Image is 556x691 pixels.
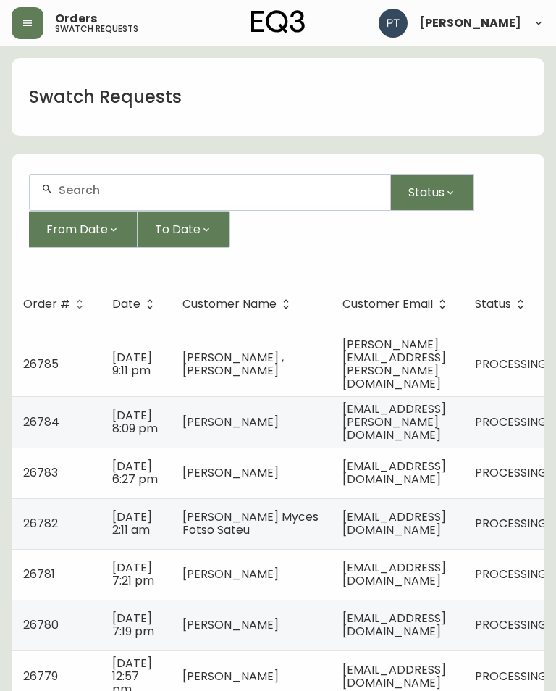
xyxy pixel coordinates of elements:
span: [PERSON_NAME] [419,17,521,29]
span: [DATE] 9:11 pm [112,349,152,379]
span: 26781 [23,566,55,582]
span: 26779 [23,668,58,684]
span: Date [112,300,140,309]
span: Order # [23,300,70,309]
span: Customer Name [182,298,295,311]
span: [PERSON_NAME] Myces Fotso Sateu [182,508,319,538]
span: 26784 [23,414,59,430]
span: PROCESSING [475,515,547,532]
span: [EMAIL_ADDRESS][DOMAIN_NAME] [342,559,446,589]
span: PROCESSING [475,356,547,372]
span: [DATE] 2:11 am [112,508,152,538]
img: 986dcd8e1aab7847125929f325458823 [379,9,408,38]
span: [EMAIL_ADDRESS][DOMAIN_NAME] [342,458,446,487]
img: logo [251,10,305,33]
span: To Date [155,220,201,238]
span: [PERSON_NAME] [182,616,279,633]
span: Status [408,183,445,201]
button: Status [391,174,474,211]
span: [DATE] 7:19 pm [112,610,154,640]
span: [DATE] 8:09 pm [112,407,158,437]
span: [DATE] 6:27 pm [112,458,158,487]
button: From Date [29,211,138,248]
span: Customer Name [182,300,277,309]
span: 26783 [23,464,58,481]
span: [PERSON_NAME] [182,566,279,582]
span: PROCESSING [475,668,547,684]
span: [EMAIL_ADDRESS][DOMAIN_NAME] [342,508,446,538]
span: 26780 [23,616,59,633]
span: Customer Email [342,300,433,309]
span: [DATE] 7:21 pm [112,559,154,589]
span: [EMAIL_ADDRESS][DOMAIN_NAME] [342,661,446,691]
h5: swatch requests [55,25,138,33]
span: PROCESSING [475,414,547,430]
span: 26782 [23,515,58,532]
span: Date [112,298,159,311]
span: [PERSON_NAME] [182,668,279,684]
span: PROCESSING [475,616,547,633]
input: Search [59,183,379,197]
span: [PERSON_NAME] ,[PERSON_NAME] [182,349,284,379]
span: [EMAIL_ADDRESS][DOMAIN_NAME] [342,610,446,640]
h1: Swatch Requests [29,85,182,109]
button: To Date [138,211,230,248]
span: [EMAIL_ADDRESS][PERSON_NAME][DOMAIN_NAME] [342,401,446,443]
span: PROCESSING [475,464,547,481]
span: Status [475,300,511,309]
span: 26785 [23,356,59,372]
span: Status [475,298,530,311]
span: Customer Email [342,298,452,311]
span: [PERSON_NAME] [182,464,279,481]
span: [PERSON_NAME] [182,414,279,430]
span: Orders [55,13,97,25]
span: From Date [46,220,108,238]
span: PROCESSING [475,566,547,582]
span: [PERSON_NAME][EMAIL_ADDRESS][PERSON_NAME][DOMAIN_NAME] [342,336,446,392]
span: Order # [23,298,89,311]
